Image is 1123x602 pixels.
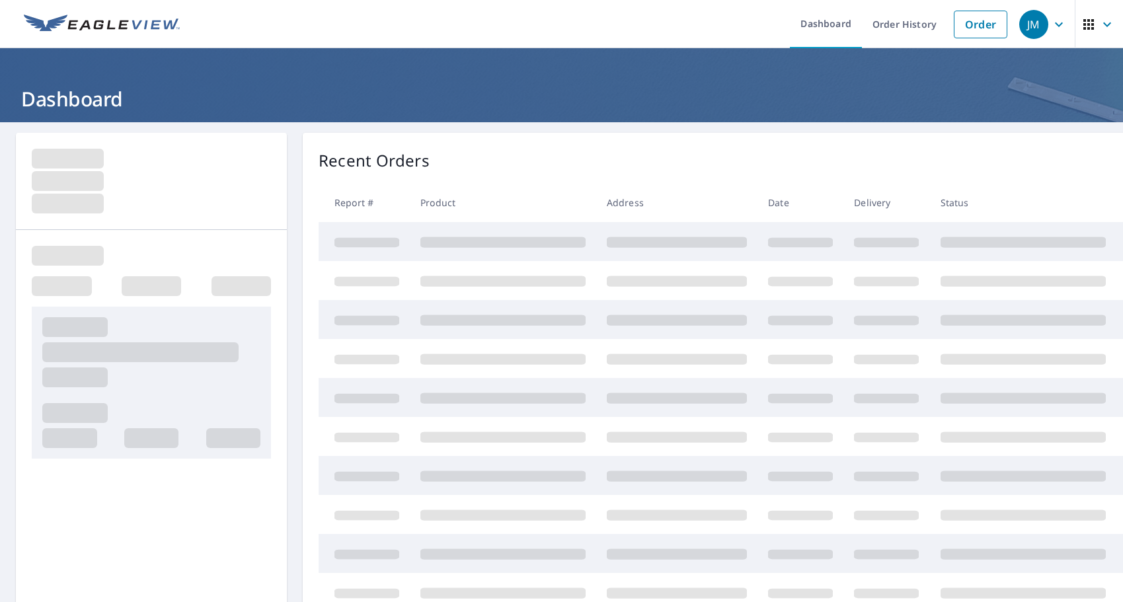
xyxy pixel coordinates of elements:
[16,85,1107,112] h1: Dashboard
[596,183,757,222] th: Address
[757,183,843,222] th: Date
[319,183,410,222] th: Report #
[24,15,180,34] img: EV Logo
[930,183,1116,222] th: Status
[1019,10,1048,39] div: JM
[843,183,929,222] th: Delivery
[410,183,596,222] th: Product
[954,11,1007,38] a: Order
[319,149,430,172] p: Recent Orders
